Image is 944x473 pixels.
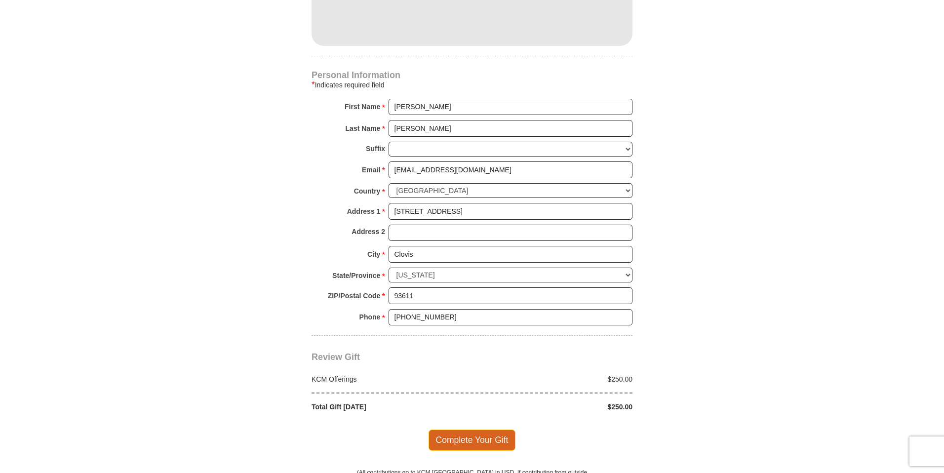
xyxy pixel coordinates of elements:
h4: Personal Information [312,71,632,79]
strong: First Name [345,100,380,114]
strong: ZIP/Postal Code [328,289,381,303]
div: $250.00 [472,374,638,384]
strong: Address 1 [347,204,381,218]
strong: Suffix [366,142,385,156]
strong: City [367,247,380,261]
strong: Phone [359,310,381,324]
span: Review Gift [312,352,360,362]
strong: State/Province [332,269,380,282]
strong: Last Name [346,121,381,135]
div: Indicates required field [312,79,632,91]
strong: Email [362,163,380,177]
div: $250.00 [472,402,638,412]
strong: Address 2 [352,225,385,238]
div: Total Gift [DATE] [307,402,472,412]
span: Complete Your Gift [429,430,516,450]
div: KCM Offerings [307,374,472,384]
strong: Country [354,184,381,198]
